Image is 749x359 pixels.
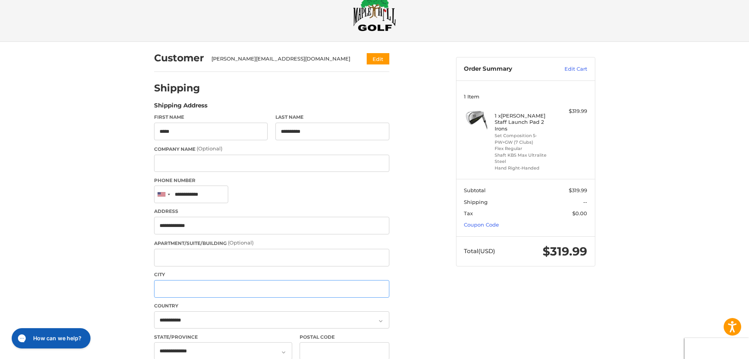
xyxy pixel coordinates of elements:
[495,113,554,132] h4: 1 x [PERSON_NAME] Staff Launch Pad 2 Irons
[464,247,495,255] span: Total (USD)
[275,114,389,121] label: Last Name
[154,52,204,64] h2: Customer
[197,145,222,152] small: (Optional)
[154,82,200,94] h2: Shipping
[569,187,587,193] span: $319.99
[685,338,749,359] iframe: Google Customer Reviews
[543,244,587,259] span: $319.99
[154,208,389,215] label: Address
[495,152,554,165] li: Shaft KBS Max Ultralite Steel
[495,145,554,152] li: Flex Regular
[464,210,473,216] span: Tax
[556,107,587,115] div: $319.99
[300,334,389,341] label: Postal Code
[154,239,389,247] label: Apartment/Suite/Building
[154,334,292,341] label: State/Province
[464,65,548,73] h3: Order Summary
[154,302,389,309] label: Country
[154,186,172,203] div: United States: +1
[154,177,389,184] label: Phone Number
[464,199,488,205] span: Shipping
[583,199,587,205] span: --
[8,325,93,351] iframe: Gorgias live chat messenger
[211,55,351,63] div: [PERSON_NAME][EMAIL_ADDRESS][DOMAIN_NAME]
[464,221,499,228] a: Coupon Code
[367,53,389,64] button: Edit
[154,114,268,121] label: First Name
[495,132,554,145] li: Set Composition 5-PW+GW (7 Clubs)
[228,239,254,246] small: (Optional)
[154,101,208,114] legend: Shipping Address
[495,165,554,171] li: Hand Right-Handed
[154,145,389,153] label: Company Name
[154,271,389,278] label: City
[464,187,486,193] span: Subtotal
[548,65,587,73] a: Edit Cart
[572,210,587,216] span: $0.00
[464,93,587,100] h3: 1 Item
